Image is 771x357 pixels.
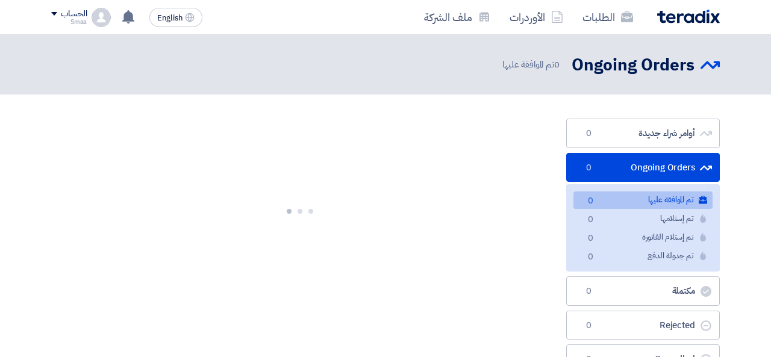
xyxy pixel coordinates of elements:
[149,8,202,27] button: English
[581,162,596,174] span: 0
[566,119,720,148] a: أوامر شراء جديدة0
[566,311,720,340] a: Rejected0
[500,3,573,31] a: الأوردرات
[61,9,87,19] div: الحساب
[573,229,713,246] a: تم إستلام الفاتورة
[581,128,596,140] span: 0
[581,285,596,297] span: 0
[414,3,500,31] a: ملف الشركة
[157,14,183,22] span: English
[583,195,598,208] span: 0
[92,8,111,27] img: profile_test.png
[572,54,695,77] h2: Ongoing Orders
[554,58,560,71] span: 0
[566,276,720,306] a: مكتملة0
[573,191,713,209] a: تم الموافقة عليها
[51,19,87,25] div: Smaa
[581,320,596,332] span: 0
[566,153,720,182] a: Ongoing Orders0
[583,214,598,226] span: 0
[573,3,643,31] a: الطلبات
[573,210,713,228] a: تم إستلامها
[502,58,562,72] span: تم الموافقة عليها
[573,247,713,265] a: تم جدولة الدفع
[583,232,598,245] span: 0
[657,10,720,23] img: Teradix logo
[583,251,598,264] span: 0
